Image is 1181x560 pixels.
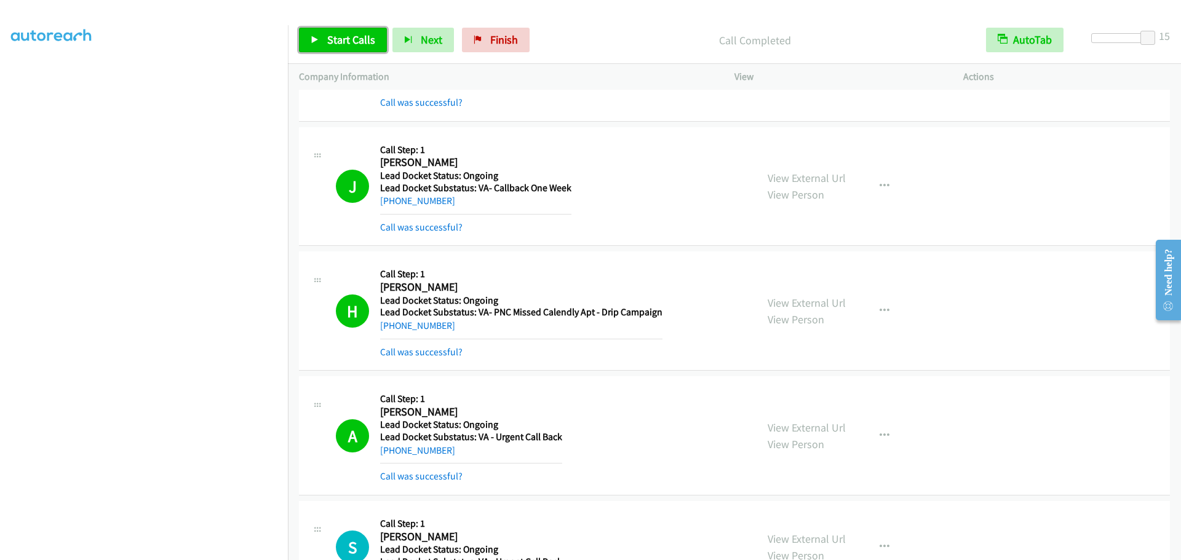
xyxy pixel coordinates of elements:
span: Start Calls [327,33,375,47]
a: View External Url [768,532,846,546]
a: [PHONE_NUMBER] [380,320,455,331]
h5: Lead Docket Status: Ongoing [380,294,662,307]
a: Call was successful? [380,346,463,358]
a: Call was successful? [380,221,463,233]
h5: Call Step: 1 [380,268,662,280]
h2: [PERSON_NAME] [380,156,571,170]
span: Next [421,33,442,47]
a: View Person [768,187,824,202]
h5: Call Step: 1 [380,518,562,530]
h2: [PERSON_NAME] [380,280,662,294]
h5: Lead Docket Substatus: VA - Urgent Call Back [380,431,562,443]
h5: Lead Docket Status: Ongoing [380,170,571,182]
h5: Call Step: 1 [380,393,562,405]
span: Finish [490,33,518,47]
p: View [734,69,941,84]
div: 15 [1159,28,1170,44]
a: View External Url [768,296,846,310]
p: Call Completed [546,32,964,49]
h1: A [336,419,369,452]
iframe: Resource Center [1145,231,1181,329]
h1: H [336,294,369,328]
a: View Person [768,437,824,451]
h5: Lead Docket Status: Ongoing [380,419,562,431]
a: View External Url [768,171,846,185]
h5: Lead Docket Substatus: VA- Callback One Week [380,182,571,194]
a: [PHONE_NUMBER] [380,444,455,456]
a: View External Url [768,420,846,435]
h5: Lead Docket Status: Ongoing [380,543,562,556]
a: Call was successful? [380,470,463,482]
button: AutoTab [986,28,1064,52]
a: View Person [768,312,824,326]
h5: Call Step: 1 [380,144,571,156]
p: Company Information [299,69,712,84]
a: [PHONE_NUMBER] [380,195,455,207]
a: Finish [462,28,530,52]
h1: J [336,170,369,203]
p: Actions [963,69,1170,84]
a: Call was successful? [380,97,463,108]
h5: Lead Docket Substatus: VA- PNC Missed Calendly Apt - Drip Campaign [380,306,662,318]
button: Next [392,28,454,52]
h2: [PERSON_NAME] [380,405,562,419]
h2: [PERSON_NAME] [380,530,562,544]
a: Start Calls [299,28,387,52]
